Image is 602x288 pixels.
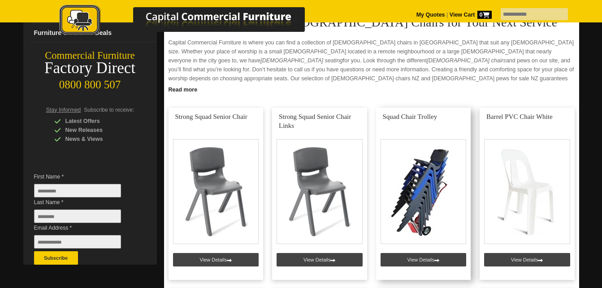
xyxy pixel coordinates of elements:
a: Click to read more [164,83,579,94]
a: Capital Commercial Furniture Logo [35,4,348,40]
a: My Quotes [416,12,445,18]
a: Furniture Clearance Deals [30,24,157,42]
em: [DEMOGRAPHIC_DATA] seating [260,57,343,64]
strong: View Cart [450,12,492,18]
input: Last Name * [34,209,121,223]
div: Latest Offers [54,117,139,126]
div: News & Views [54,135,139,144]
input: Email Address * [34,235,121,249]
span: Last Name * [34,198,134,207]
span: Subscribe to receive: [84,107,134,113]
span: Stay Informed [46,107,81,113]
em: [DEMOGRAPHIC_DATA] chairs [427,57,506,64]
span: 0 [477,11,492,19]
div: Factory Direct [23,62,157,74]
div: New Releases [54,126,139,135]
div: 0800 800 507 [23,74,157,91]
button: Subscribe [34,251,78,265]
input: First Name * [34,184,121,197]
a: View Cart0 [448,12,491,18]
span: First Name * [34,172,134,181]
img: Capital Commercial Furniture Logo [35,4,348,37]
p: Capital Commercial Furniture is where you can find a collection of [DEMOGRAPHIC_DATA] chairs in [... [169,38,575,92]
span: Email Address * [34,223,134,232]
div: Commercial Furniture [23,49,157,62]
h2: Find Affordable [DEMOGRAPHIC_DATA] Chairs for Your Next Service [169,16,575,29]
